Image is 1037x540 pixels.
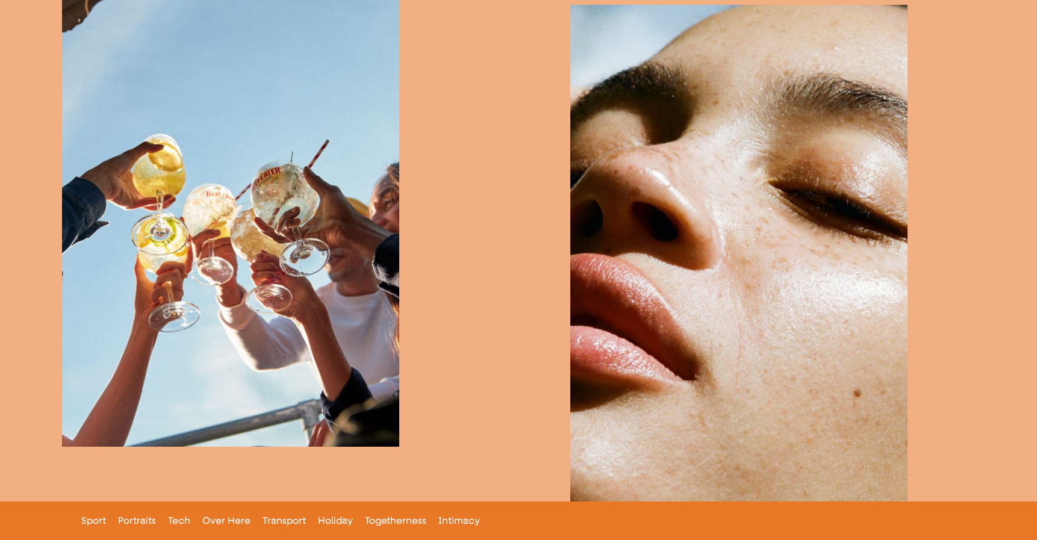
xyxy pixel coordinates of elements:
[202,515,251,526] a: Over Here
[81,515,106,526] a: Sport
[118,515,156,526] a: Portraits
[168,515,190,526] a: Tech
[365,515,426,526] a: Togetherness
[263,515,306,526] a: Transport
[438,515,480,526] a: Intimacy
[318,515,353,526] a: Holiday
